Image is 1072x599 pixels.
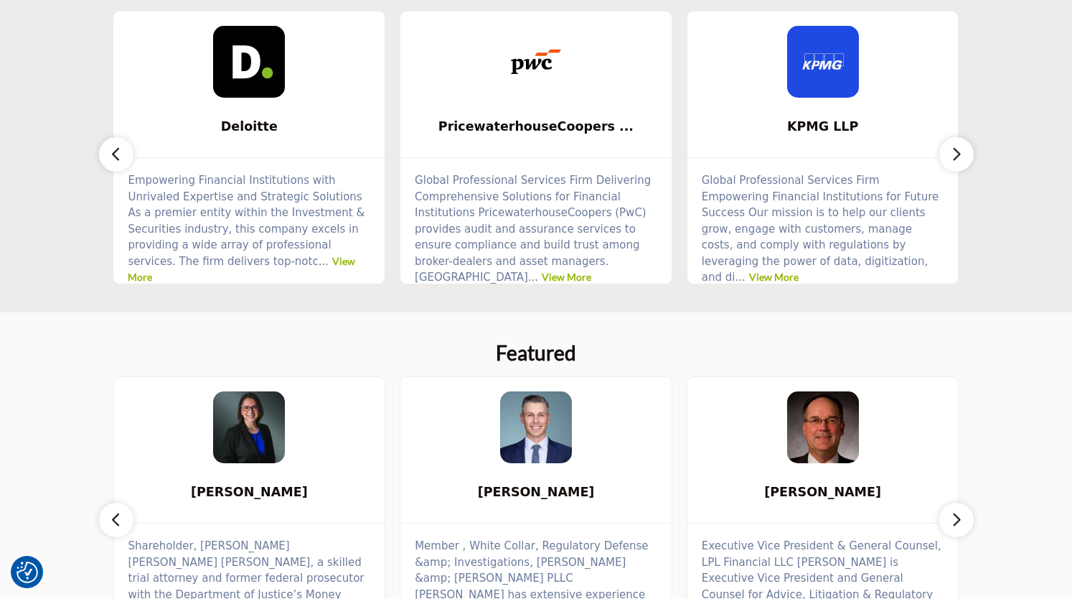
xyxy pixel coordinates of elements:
[500,26,572,98] img: PricewaterhouseCoopers LLP
[787,391,859,463] img: Patrick Cox
[135,108,363,146] b: Deloitte
[787,26,859,98] img: KPMG LLP
[400,473,672,511] a: [PERSON_NAME]
[136,473,364,511] b: Kyle Freeny
[749,271,799,283] a: View More
[687,108,959,146] a: KPMG LLP
[114,473,385,511] a: [PERSON_NAME]
[702,172,944,286] p: Global Professional Services Firm Empowering Financial Institutions for Future Success Our missio...
[128,255,354,284] a: View More
[135,117,363,136] span: Deloitte
[542,271,591,283] a: View More
[422,473,650,511] b: Frank Schall
[687,473,959,511] a: [PERSON_NAME]
[709,108,937,146] b: KPMG LLP
[422,117,650,136] span: PricewaterhouseCoopers ...
[709,117,937,136] span: KPMG LLP
[113,108,385,146] a: Deloitte
[415,172,657,286] p: Global Professional Services Firm Delivering Comprehensive Solutions for Financial Institutions P...
[17,562,38,583] button: Consent Preferences
[709,483,937,501] span: [PERSON_NAME]
[709,473,937,511] b: Patrick Cox
[213,26,285,98] img: Deloitte
[136,483,364,501] span: [PERSON_NAME]
[735,271,745,284] span: ...
[500,391,572,463] img: Frank Schall
[128,172,370,286] p: Empowering Financial Institutions with Unrivaled Expertise and Strategic Solutions As a premier e...
[400,108,672,146] a: PricewaterhouseCoopers ...
[422,108,650,146] b: PricewaterhouseCoopers LLP
[319,255,329,268] span: ...
[496,341,576,366] h2: Featured
[213,391,285,463] img: Kyle Freeny
[17,562,38,583] img: Revisit consent button
[422,483,650,501] span: [PERSON_NAME]
[528,271,538,284] span: ...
